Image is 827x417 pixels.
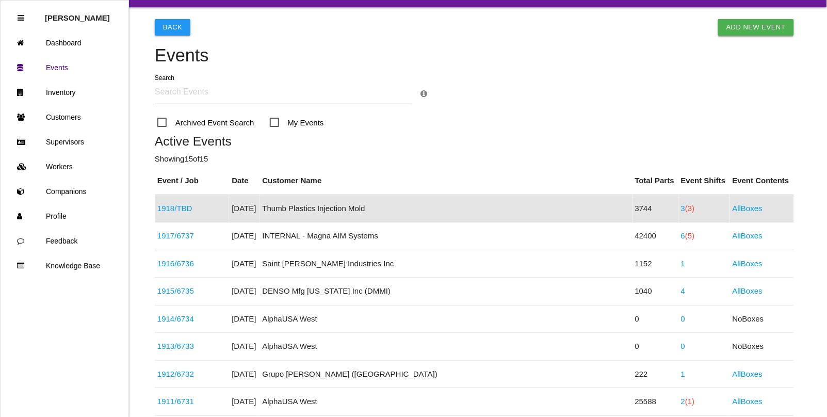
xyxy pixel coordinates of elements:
[1,55,128,80] a: Events
[155,19,190,36] button: Back
[229,305,260,333] td: [DATE]
[229,360,260,388] td: [DATE]
[157,314,194,323] a: 1914/6734
[1,130,128,154] a: Supervisors
[45,6,110,22] p: Rosie Blandino
[685,231,694,240] span: (5)
[733,286,763,295] a: AllBoxes
[157,285,226,297] div: WS ECM Hose Clamp
[157,203,226,215] div: CK41-V101W20
[1,253,128,278] a: Knowledge Base
[229,388,260,416] td: [DATE]
[681,259,685,268] a: 1
[260,250,633,278] td: Saint [PERSON_NAME] Industries Inc
[18,6,24,30] div: Close
[157,259,194,268] a: 1916/6736
[633,167,678,195] th: Total Parts
[229,278,260,306] td: [DATE]
[229,167,260,195] th: Date
[730,305,794,333] td: No Boxes
[733,370,763,378] a: AllBoxes
[157,204,192,213] a: 1918/TBD
[633,388,678,416] td: 25588
[155,134,794,148] h5: Active Events
[633,278,678,306] td: 1040
[633,360,678,388] td: 222
[678,167,730,195] th: Event Shifts
[681,204,695,213] a: 3(3)
[155,73,174,83] label: Search
[681,397,695,406] a: 2(1)
[733,259,763,268] a: AllBoxes
[157,396,226,408] div: F17630B
[733,204,763,213] a: AllBoxes
[157,397,194,406] a: 1911/6731
[157,341,226,352] div: S1638
[260,388,633,416] td: AlphaUSA West
[260,167,633,195] th: Customer Name
[730,333,794,361] td: No Boxes
[685,204,694,213] span: (3)
[633,333,678,361] td: 0
[260,360,633,388] td: Grupo [PERSON_NAME] ([GEOGRAPHIC_DATA])
[260,305,633,333] td: AlphaUSA West
[260,195,633,222] td: Thumb Plastics Injection Mold
[681,370,685,378] a: 1
[157,231,194,240] a: 1917/6737
[681,314,685,323] a: 0
[1,154,128,179] a: Workers
[681,342,685,350] a: 0
[229,333,260,361] td: [DATE]
[420,89,427,98] a: Search Info
[270,116,324,129] span: My Events
[1,30,128,55] a: Dashboard
[1,229,128,253] a: Feedback
[157,230,226,242] div: 2002007; 2002021
[155,81,413,104] input: Search Events
[157,342,194,350] a: 1913/6733
[157,313,226,325] div: S2700-00
[260,222,633,250] td: INTERNAL - Magna AIM Systems
[229,195,260,222] td: [DATE]
[157,116,254,129] span: Archived Event Search
[633,305,678,333] td: 0
[633,222,678,250] td: 42400
[718,19,794,36] a: Add New Event
[1,105,128,130] a: Customers
[1,179,128,204] a: Companions
[155,153,794,165] p: Showing 15 of 15
[633,195,678,222] td: 3744
[733,231,763,240] a: AllBoxes
[681,231,695,240] a: 6(5)
[1,204,128,229] a: Profile
[229,222,260,250] td: [DATE]
[155,46,794,66] h4: Events
[733,397,763,406] a: AllBoxes
[260,278,633,306] td: DENSO Mfg [US_STATE] Inc (DMMI)
[157,286,194,295] a: 1915/6735
[685,397,694,406] span: (1)
[157,370,194,378] a: 1912/6732
[157,258,226,270] div: 68403783AB
[1,80,128,105] a: Inventory
[260,333,633,361] td: AlphaUSA West
[633,250,678,278] td: 1152
[730,167,794,195] th: Event Contents
[155,167,229,195] th: Event / Job
[157,368,226,380] div: Counsels
[229,250,260,278] td: [DATE]
[681,286,685,295] a: 4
